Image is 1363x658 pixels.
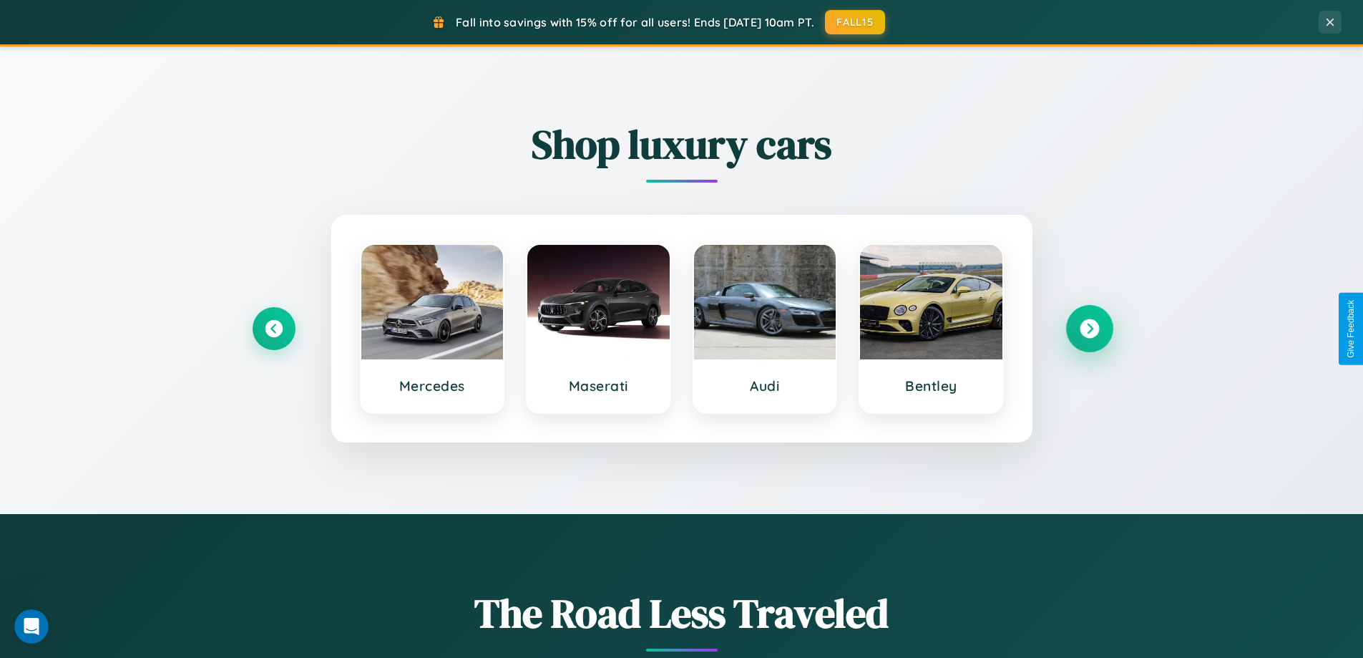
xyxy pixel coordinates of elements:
h2: Shop luxury cars [253,117,1111,172]
h1: The Road Less Traveled [253,586,1111,641]
iframe: Intercom live chat [14,609,49,644]
div: Give Feedback [1346,300,1356,358]
span: Fall into savings with 15% off for all users! Ends [DATE] 10am PT. [456,15,814,29]
h3: Maserati [542,377,655,395]
button: FALL15 [825,10,885,34]
h3: Audi [708,377,822,395]
h3: Bentley [874,377,988,395]
h3: Mercedes [376,377,489,395]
